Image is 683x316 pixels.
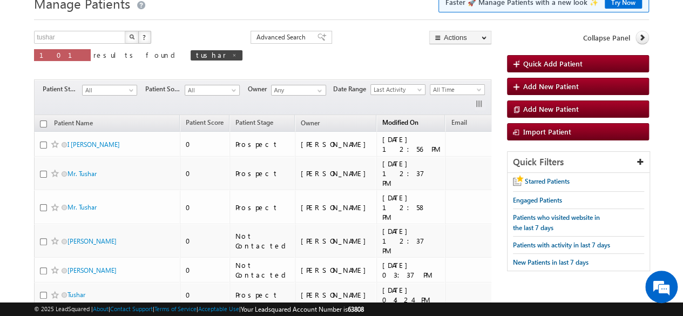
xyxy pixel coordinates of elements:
[67,266,117,274] a: [PERSON_NAME]
[147,243,196,258] em: Start Chat
[177,5,203,31] div: Minimize live chat window
[67,237,117,245] a: [PERSON_NAME]
[248,84,271,94] span: Owner
[186,236,225,246] div: 0
[145,84,185,94] span: Patient Source
[40,120,47,127] input: Check all records
[43,84,82,94] span: Patient Stage
[34,304,364,314] span: © 2025 LeadSquared | | | | |
[382,226,441,256] div: [DATE] 12:37 PM
[371,85,422,95] span: Last Activity
[198,305,239,312] a: Acceptable Use
[186,290,225,300] div: 0
[348,305,364,313] span: 63808
[370,84,425,95] a: Last Activity
[67,140,120,149] a: I [PERSON_NAME]
[451,118,466,126] span: Email
[67,170,97,178] a: Mr. Tushar
[93,305,109,312] a: About
[235,231,290,251] div: Not Contacted
[196,50,226,59] span: tushar
[312,85,325,96] a: Show All Items
[301,203,371,212] div: [PERSON_NAME]
[382,193,441,222] div: [DATE] 12:58 PM
[382,118,418,126] span: Modified On
[180,117,229,131] a: Patient Score
[129,34,134,39] img: Search
[513,241,610,249] span: Patients with activity in last 7 days
[523,59,583,68] span: Quick Add Patient
[39,50,85,59] span: 101
[429,31,491,44] button: Actions
[256,32,309,42] span: Advanced Search
[14,100,197,234] textarea: Type your message and hit 'Enter'
[154,305,197,312] a: Terms of Service
[513,196,562,204] span: Engaged Patients
[67,203,97,211] a: Mr. Tushar
[271,85,326,96] input: Type to Search
[83,85,134,95] span: All
[301,265,371,275] div: [PERSON_NAME]
[93,50,179,59] span: results found
[67,291,85,299] a: Tushar
[525,177,570,185] span: Starred Patients
[143,32,147,42] span: ?
[377,117,424,131] a: Modified On
[301,236,371,246] div: [PERSON_NAME]
[513,213,600,232] span: Patients who visited website in the last 7 days
[430,84,485,95] a: All Time
[56,57,181,71] div: Chat with us now
[230,117,279,131] a: Patient Stage
[49,117,98,131] a: Patient Name
[185,85,236,95] span: All
[445,117,472,131] a: Email
[301,169,371,178] div: [PERSON_NAME]
[513,258,589,266] span: New Patients in last 7 days
[18,57,45,71] img: d_60004797649_company_0_60004797649
[82,85,137,96] a: All
[382,135,441,154] div: [DATE] 12:56 PM
[186,203,225,212] div: 0
[301,139,371,149] div: [PERSON_NAME]
[186,169,225,178] div: 0
[186,118,224,126] span: Patient Score
[583,33,630,43] span: Collapse Panel
[523,104,579,113] span: Add New Patient
[110,305,153,312] a: Contact Support
[508,152,650,173] div: Quick Filters
[523,82,579,91] span: Add New Patient
[185,85,240,96] a: All
[301,290,371,300] div: [PERSON_NAME]
[430,85,482,95] span: All Time
[301,119,320,127] span: Owner
[186,265,225,275] div: 0
[333,84,370,94] span: Date Range
[382,285,441,305] div: [DATE] 04:24 PM
[186,139,225,149] div: 0
[235,260,290,280] div: Not Contacted
[523,127,571,136] span: Import Patient
[138,31,151,44] button: ?
[235,118,273,126] span: Patient Stage
[382,159,441,188] div: [DATE] 12:37 PM
[382,260,441,280] div: [DATE] 03:37 PM
[235,290,290,300] div: Prospect
[241,305,364,313] span: Your Leadsquared Account Number is
[235,169,290,178] div: Prospect
[235,203,290,212] div: Prospect
[235,139,290,149] div: Prospect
